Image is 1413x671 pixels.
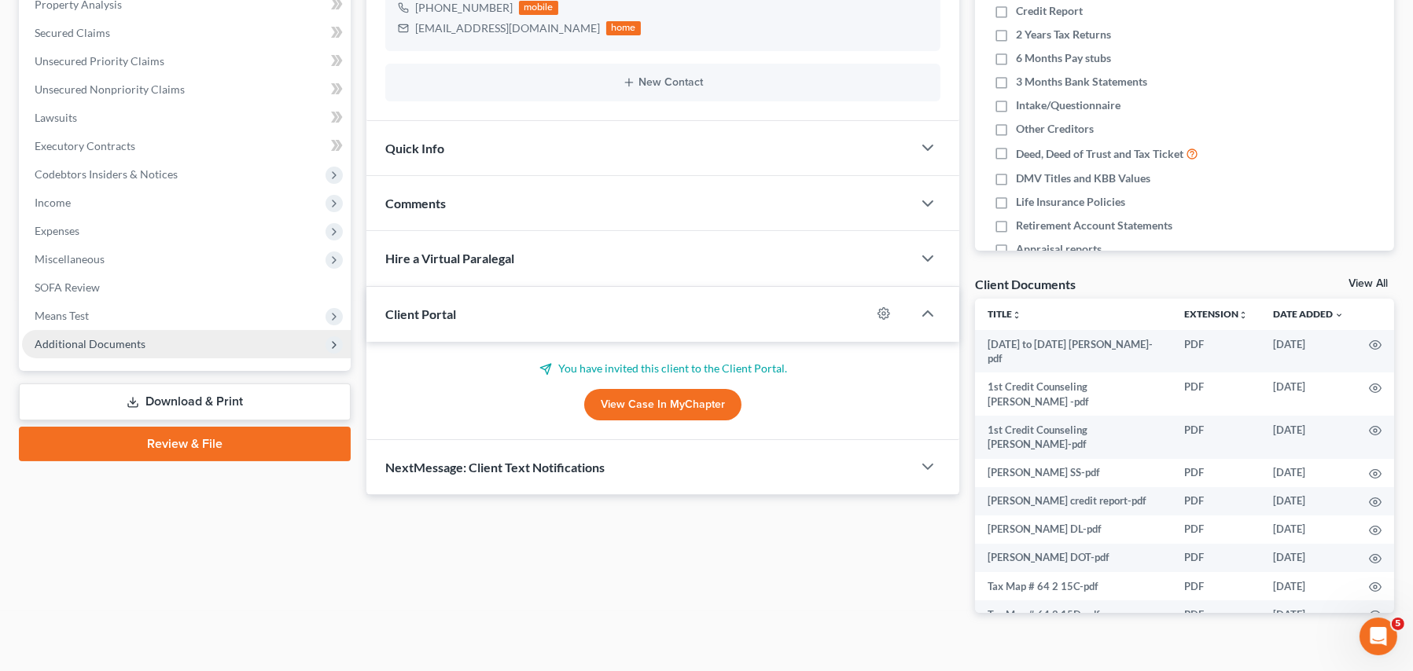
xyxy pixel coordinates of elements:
[385,196,446,211] span: Comments
[1012,310,1021,320] i: unfold_more
[385,460,605,475] span: NextMessage: Client Text Notifications
[1016,218,1172,233] span: Retirement Account Statements
[1016,241,1102,257] span: Appraisal reports
[1334,310,1344,320] i: expand_more
[1172,600,1260,629] td: PDF
[1184,308,1248,320] a: Extensionunfold_more
[1273,308,1344,320] a: Date Added expand_more
[35,139,135,152] span: Executory Contracts
[22,19,351,47] a: Secured Claims
[1260,515,1356,544] td: [DATE]
[19,427,351,461] a: Review & File
[1172,459,1260,487] td: PDF
[1238,310,1248,320] i: unfold_more
[385,141,444,156] span: Quick Info
[606,21,641,35] div: home
[385,306,456,321] span: Client Portal
[1016,74,1147,90] span: 3 Months Bank Statements
[385,251,514,266] span: Hire a Virtual Paralegal
[22,47,351,75] a: Unsecured Priority Claims
[1172,330,1260,373] td: PDF
[584,389,741,420] a: View Case in MyChapter
[22,104,351,132] a: Lawsuits
[1172,487,1260,515] td: PDF
[398,76,928,89] button: New Contact
[1260,487,1356,515] td: [DATE]
[1016,27,1111,42] span: 2 Years Tax Returns
[35,111,77,124] span: Lawsuits
[975,330,1172,373] td: [DATE] to [DATE] [PERSON_NAME]-pdf
[35,224,79,237] span: Expenses
[975,600,1172,629] td: Tax Map # 64 2 15D-pdf
[975,372,1172,416] td: 1st Credit Counseling [PERSON_NAME] -pdf
[19,383,351,420] a: Download & Print
[975,416,1172,459] td: 1st Credit Counseling [PERSON_NAME]-pdf
[1172,572,1260,600] td: PDF
[1349,278,1388,289] a: View All
[35,252,105,266] span: Miscellaneous
[1392,618,1404,630] span: 5
[1016,194,1125,210] span: Life Insurance Policies
[975,459,1172,487] td: [PERSON_NAME] SS-pdf
[1260,330,1356,373] td: [DATE]
[35,280,100,294] span: SOFA Review
[22,75,351,104] a: Unsecured Nonpriority Claims
[1260,416,1356,459] td: [DATE]
[1016,146,1183,162] span: Deed, Deed of Trust and Tax Ticket
[1360,618,1397,655] iframe: Intercom live chat
[1260,544,1356,572] td: [DATE]
[1260,459,1356,487] td: [DATE]
[1172,372,1260,416] td: PDF
[22,273,351,302] a: SOFA Review
[988,308,1021,320] a: Titleunfold_more
[22,132,351,160] a: Executory Contracts
[975,544,1172,572] td: [PERSON_NAME] DOT-pdf
[1016,3,1083,19] span: Credit Report
[385,361,940,376] p: You have invited this client to the Client Portal.
[1172,416,1260,459] td: PDF
[35,54,164,68] span: Unsecured Priority Claims
[975,276,1076,292] div: Client Documents
[1016,170,1150,186] span: DMV Titles and KBB Values
[1016,97,1120,113] span: Intake/Questionnaire
[35,26,110,39] span: Secured Claims
[415,20,600,36] div: [EMAIL_ADDRESS][DOMAIN_NAME]
[1172,544,1260,572] td: PDF
[35,309,89,322] span: Means Test
[35,196,71,209] span: Income
[1016,50,1111,66] span: 6 Months Pay stubs
[975,515,1172,544] td: [PERSON_NAME] DL-pdf
[1172,515,1260,544] td: PDF
[975,487,1172,515] td: [PERSON_NAME] credit report-pdf
[35,337,145,350] span: Additional Documents
[1260,600,1356,629] td: [DATE]
[519,1,558,15] div: mobile
[1016,121,1094,137] span: Other Creditors
[1260,372,1356,416] td: [DATE]
[1260,572,1356,600] td: [DATE]
[35,82,185,96] span: Unsecured Nonpriority Claims
[35,167,178,181] span: Codebtors Insiders & Notices
[975,572,1172,600] td: Tax Map # 64 2 15C-pdf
